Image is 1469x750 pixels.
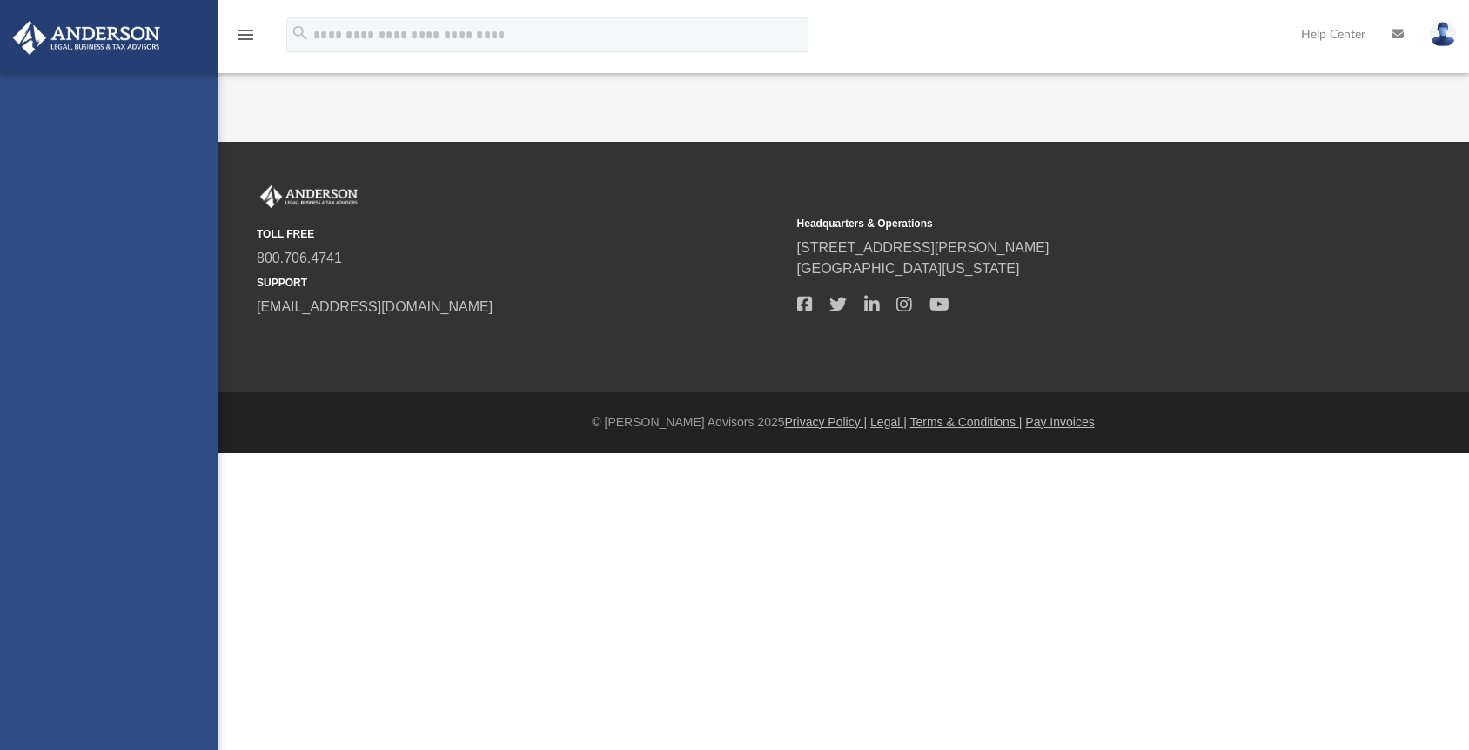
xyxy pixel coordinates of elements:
[257,251,342,265] a: 800.706.4741
[797,240,1050,255] a: [STREET_ADDRESS][PERSON_NAME]
[1025,415,1094,429] a: Pay Invoices
[257,299,493,314] a: [EMAIL_ADDRESS][DOMAIN_NAME]
[910,415,1023,429] a: Terms & Conditions |
[797,216,1325,231] small: Headquarters & Operations
[257,185,361,208] img: Anderson Advisors Platinum Portal
[870,415,907,429] a: Legal |
[257,275,785,291] small: SUPPORT
[291,23,310,43] i: search
[257,226,785,242] small: TOLL FREE
[797,261,1020,276] a: [GEOGRAPHIC_DATA][US_STATE]
[235,24,256,45] i: menu
[8,21,165,55] img: Anderson Advisors Platinum Portal
[785,415,868,429] a: Privacy Policy |
[235,33,256,45] a: menu
[218,413,1469,432] div: © [PERSON_NAME] Advisors 2025
[1430,22,1456,47] img: User Pic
